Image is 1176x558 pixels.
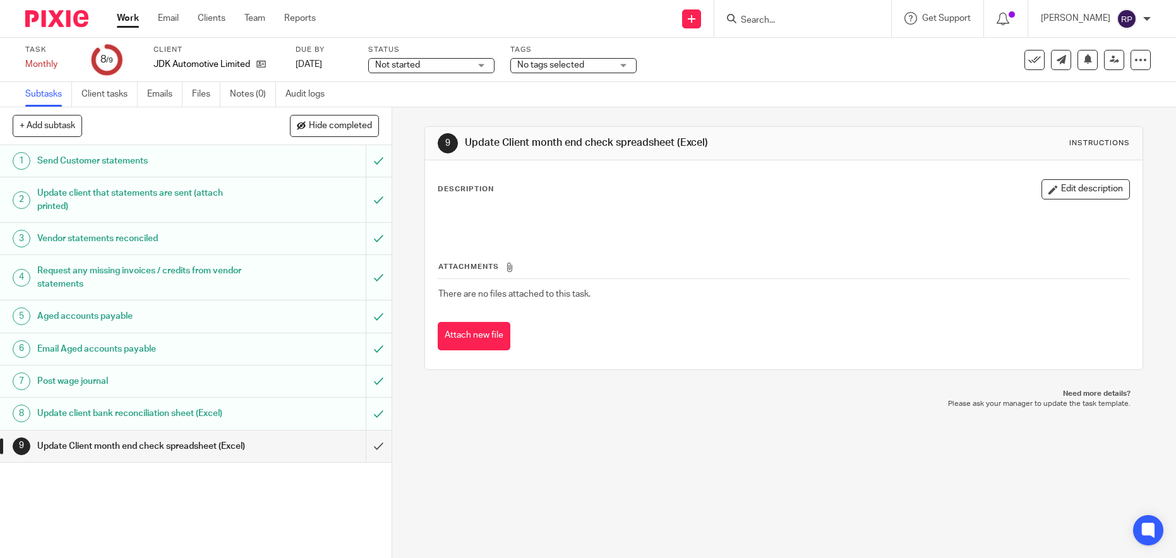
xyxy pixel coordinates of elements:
a: Subtasks [25,82,72,107]
div: 8 [13,405,30,422]
div: 4 [13,269,30,287]
h1: Vendor statements reconciled [37,229,248,248]
label: Due by [296,45,352,55]
div: 9 [13,437,30,455]
h1: Update client that statements are sent (attach printed) [37,184,248,216]
span: [DATE] [296,60,322,69]
h1: Request any missing invoices / credits from vendor statements [37,261,248,294]
a: Reports [284,12,316,25]
a: Email [158,12,179,25]
a: Work [117,12,139,25]
h1: Update Client month end check spreadsheet (Excel) [37,437,248,456]
div: 9 [438,133,458,153]
button: Edit description [1041,179,1130,199]
a: Notes (0) [230,82,276,107]
h1: Email Aged accounts payable [37,340,248,359]
label: Client [153,45,280,55]
h1: Update client bank reconciliation sheet (Excel) [37,404,248,423]
p: Description [438,184,494,194]
label: Status [368,45,495,55]
h1: Send Customer statements [37,151,248,170]
p: [PERSON_NAME] [1041,12,1110,25]
div: Instructions [1069,138,1130,148]
div: 6 [13,340,30,358]
div: 1 [13,152,30,170]
h1: Aged accounts payable [37,307,248,326]
span: Hide completed [309,121,372,131]
span: Get Support [922,14,971,23]
p: JDK Automotive Limited [153,58,250,71]
img: Pixie [25,10,88,27]
span: Attachments [438,263,499,270]
div: 8 [100,52,113,67]
button: + Add subtask [13,115,82,136]
a: Emails [147,82,183,107]
span: There are no files attached to this task. [438,290,591,299]
label: Tags [510,45,637,55]
div: 2 [13,191,30,209]
a: Client tasks [81,82,138,107]
div: 7 [13,372,30,390]
div: 3 [13,230,30,247]
img: svg%3E [1117,9,1137,29]
button: Hide completed [290,115,379,136]
small: /9 [106,57,113,64]
span: Not started [375,61,420,69]
h1: Post wage journal [37,372,248,391]
a: Files [192,82,220,107]
span: No tags selected [517,61,584,69]
a: Team [244,12,265,25]
div: Monthly [25,58,76,71]
a: Clients [198,12,225,25]
p: Please ask your manager to update the task template. [437,399,1131,409]
label: Task [25,45,76,55]
button: Attach new file [438,322,510,350]
h1: Update Client month end check spreadsheet (Excel) [465,136,811,150]
p: Need more details? [437,389,1131,399]
div: 5 [13,307,30,325]
input: Search [740,15,853,27]
a: Audit logs [285,82,334,107]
